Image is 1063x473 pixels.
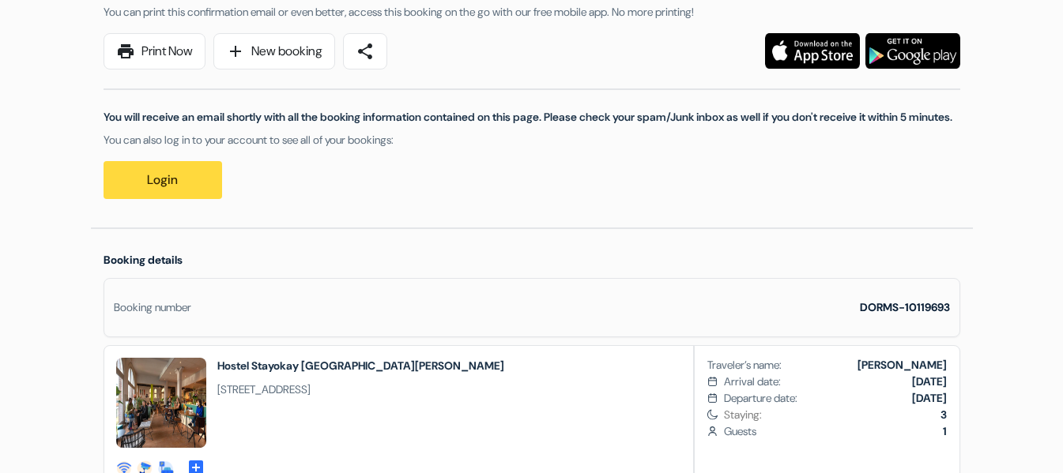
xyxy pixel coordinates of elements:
b: 1 [943,424,947,438]
img: Download the free application [865,33,960,69]
p: You will receive an email shortly with all the booking information contained on this page. Please... [104,109,960,126]
img: Download the free application [765,33,860,69]
span: You can print this confirmation email or even better, access this booking on the go with our free... [104,5,694,19]
b: 3 [940,407,947,422]
b: [PERSON_NAME] [858,358,947,372]
span: print [116,42,135,61]
a: printPrint Now [104,33,205,69]
span: Booking details [104,253,183,267]
span: share [356,42,375,61]
span: add [226,42,245,61]
b: [DATE] [912,391,947,405]
span: Guests [724,423,946,440]
div: Booking number [114,299,191,316]
img: _72604_17500729102317.jpg [116,358,206,448]
span: Arrival date: [724,374,781,390]
b: [DATE] [912,374,947,389]
h2: Hostel Stayokay [GEOGRAPHIC_DATA][PERSON_NAME] [217,358,504,374]
a: addNew booking [213,33,335,69]
strong: DORMS-10119693 [860,300,950,314]
span: Departure date: [724,390,797,407]
span: Traveler’s name: [707,357,782,374]
a: share [343,33,387,69]
a: Login [104,161,222,199]
p: You can also log in to your account to see all of your bookings: [104,132,960,148]
span: [STREET_ADDRESS] [217,381,504,398]
span: Staying: [724,407,946,423]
